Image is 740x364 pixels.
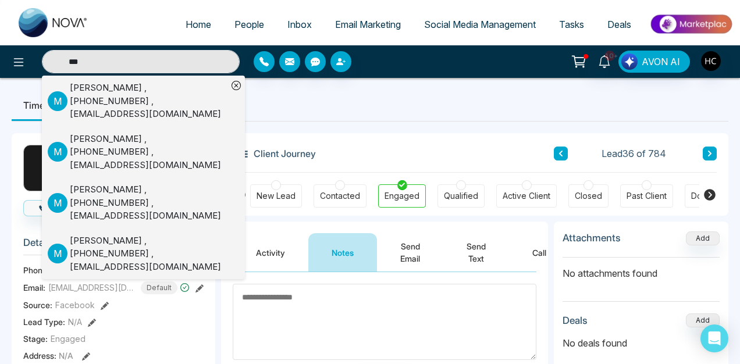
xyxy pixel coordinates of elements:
p: M [48,244,67,263]
button: Call [509,233,570,272]
span: N/A [68,316,82,328]
a: Social Media Management [412,13,547,35]
span: Lead Type: [23,316,65,328]
p: M [48,91,67,111]
span: Source: [23,299,52,311]
h3: Deals [563,315,588,326]
div: Active Client [503,190,550,202]
span: AVON AI [642,55,680,69]
span: Social Media Management [424,19,536,30]
span: Deals [607,19,631,30]
h3: Attachments [563,232,621,244]
div: Open Intercom Messenger [700,324,728,352]
span: Inbox [287,19,312,30]
span: Tasks [559,19,584,30]
a: 10+ [590,51,618,71]
div: Contacted [320,190,360,202]
span: N/A [59,351,73,361]
h3: Client Journey [233,145,316,162]
span: Facebook [55,299,95,311]
a: People [223,13,276,35]
button: Send Text [443,233,509,272]
button: Add [686,231,720,245]
span: Stage: [23,333,48,345]
span: Email Marketing [335,19,401,30]
img: Nova CRM Logo [19,8,88,37]
span: 10+ [604,51,615,61]
span: Email: [23,281,45,294]
span: Engaged [51,333,86,345]
button: Call [23,200,80,216]
p: M [48,193,67,213]
button: Activity [233,233,308,272]
p: No deals found [563,336,720,350]
img: Lead Flow [621,53,638,70]
p: M [48,142,67,162]
a: Deals [596,13,643,35]
span: Lead 36 of 784 [602,147,666,160]
h3: Details [23,237,204,255]
span: People [234,19,264,30]
span: Add [686,233,720,242]
button: Add [686,313,720,327]
div: [PERSON_NAME] , [PHONE_NUMBER] , [EMAIL_ADDRESS][DOMAIN_NAME] [70,234,227,274]
div: [PERSON_NAME] , [PHONE_NUMBER] , [EMAIL_ADDRESS][DOMAIN_NAME] [70,183,227,223]
a: Home [174,13,223,35]
div: Engaged [385,190,419,202]
span: Phone: [23,264,49,276]
li: Timeline [12,90,72,121]
img: Market-place.gif [649,11,733,37]
div: Qualified [444,190,478,202]
a: Email Marketing [323,13,412,35]
span: [EMAIL_ADDRESS][DOMAIN_NAME] [48,281,136,294]
div: ع [23,145,70,191]
span: Default [141,281,177,294]
div: Closed [575,190,602,202]
a: Inbox [276,13,323,35]
div: [PERSON_NAME] , [PHONE_NUMBER] , [EMAIL_ADDRESS][DOMAIN_NAME] [70,81,227,121]
button: AVON AI [618,51,690,73]
div: New Lead [257,190,296,202]
button: Send Email [377,233,443,272]
p: No attachments found [563,258,720,280]
button: Notes [308,233,377,272]
span: Address: [23,349,73,362]
a: Tasks [547,13,596,35]
div: Past Client [627,190,667,202]
span: Home [186,19,211,30]
img: User Avatar [701,51,721,71]
div: [PERSON_NAME] , [PHONE_NUMBER] , [EMAIL_ADDRESS][DOMAIN_NAME] [70,133,227,172]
